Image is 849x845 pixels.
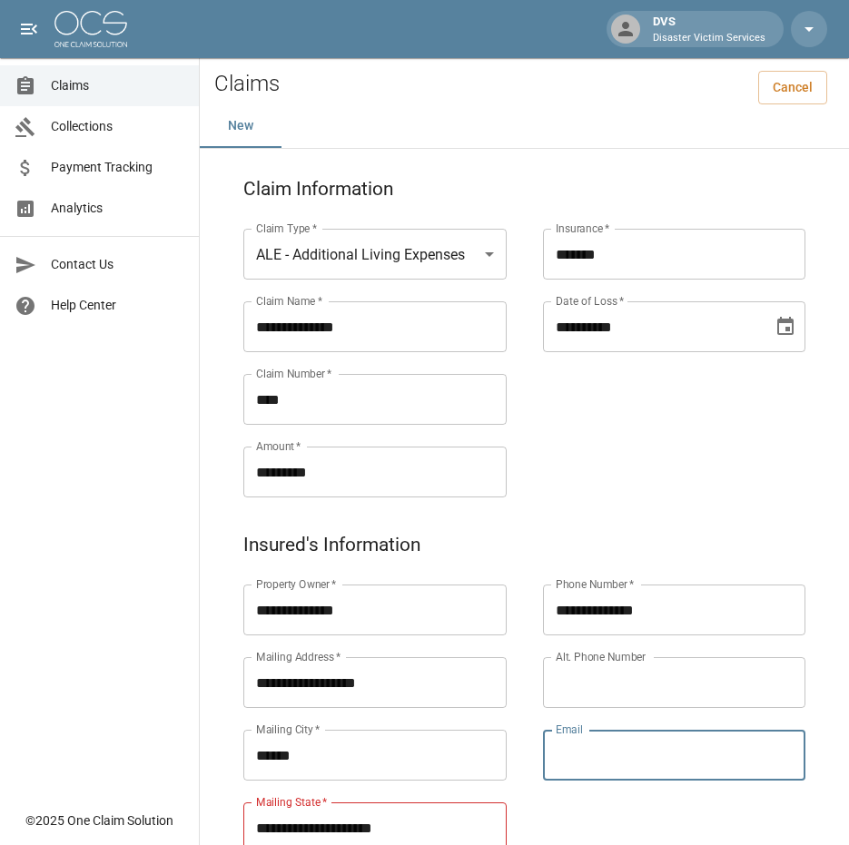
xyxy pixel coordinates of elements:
span: Collections [51,117,184,136]
label: Alt. Phone Number [556,649,646,664]
label: Claim Number [256,366,331,381]
button: New [200,104,281,148]
img: ocs-logo-white-transparent.png [54,11,127,47]
label: Mailing Address [256,649,341,664]
div: © 2025 One Claim Solution [25,811,173,830]
button: Choose date, selected date is Jul 24, 2025 [767,309,804,345]
div: ALE - Additional Living Expenses [243,229,507,280]
div: dynamic tabs [200,104,849,148]
span: Payment Tracking [51,158,184,177]
label: Property Owner [256,576,337,592]
p: Disaster Victim Services [653,31,765,46]
div: DVS [646,13,773,45]
button: open drawer [11,11,47,47]
span: Help Center [51,296,184,315]
label: Claim Type [256,221,317,236]
label: Mailing State [256,794,327,810]
a: Cancel [758,71,827,104]
label: Email [556,722,583,737]
label: Claim Name [256,293,322,309]
label: Amount [256,438,301,454]
label: Mailing City [256,722,321,737]
span: Claims [51,76,184,95]
label: Phone Number [556,576,634,592]
span: Contact Us [51,255,184,274]
h2: Claims [214,71,280,97]
label: Insurance [556,221,609,236]
span: Analytics [51,199,184,218]
label: Date of Loss [556,293,624,309]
